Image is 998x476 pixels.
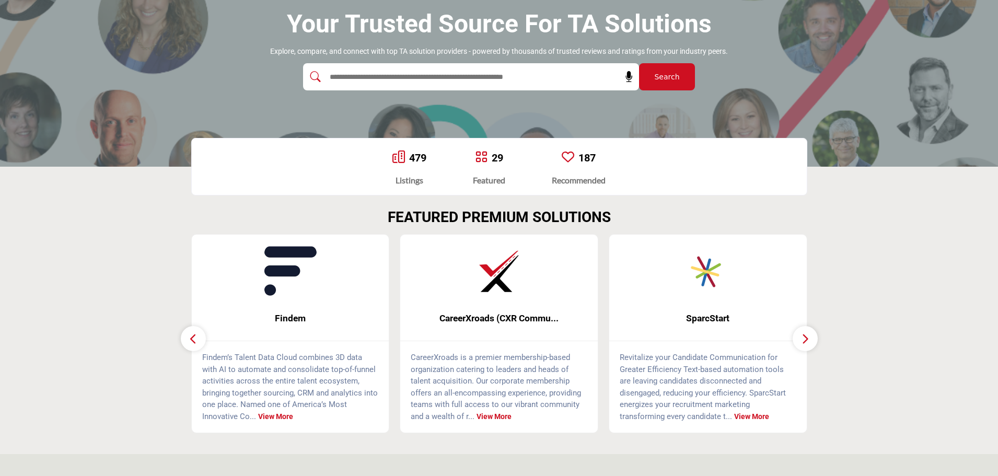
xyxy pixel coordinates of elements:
span: CareerXroads (CXR Commu... [416,311,582,325]
button: Search [639,63,695,90]
a: View More [258,412,293,421]
h2: FEATURED PREMIUM SOLUTIONS [388,208,611,226]
img: CareerXroads (CXR Community) [473,245,525,297]
b: CareerXroads (CXR Community) [416,305,582,332]
img: Findem [264,245,317,297]
a: Findem [192,305,389,332]
span: Findem [207,311,374,325]
p: CareerXroads is a premier membership-based organization catering to leaders and heads of talent a... [411,352,587,422]
a: CareerXroads (CXR Commu... [400,305,598,332]
a: Go to Recommended [562,150,574,165]
p: Findem’s Talent Data Cloud combines 3D data with AI to automate and consolidate top-of-funnel act... [202,352,379,422]
b: Findem [207,305,374,332]
a: Go to Featured [475,150,488,165]
span: ... [468,412,474,421]
span: ... [726,412,732,421]
span: SparcStart [625,311,791,325]
div: Featured [473,174,505,187]
a: 479 [409,152,426,164]
p: Revitalize your Candidate Communication for Greater Efficiency Text-based automation tools are le... [620,352,796,422]
a: View More [734,412,769,421]
h1: Your Trusted Source for TA Solutions [287,8,712,40]
b: SparcStart [625,305,791,332]
a: 29 [492,152,503,164]
p: Explore, compare, and connect with top TA solution providers - powered by thousands of trusted re... [270,47,728,57]
a: 187 [578,152,596,164]
img: SparcStart [682,245,734,297]
span: Search [654,72,679,83]
span: ... [250,412,256,421]
a: SparcStart [609,305,807,332]
div: Listings [392,174,426,187]
a: View More [477,412,512,421]
div: Recommended [552,174,606,187]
